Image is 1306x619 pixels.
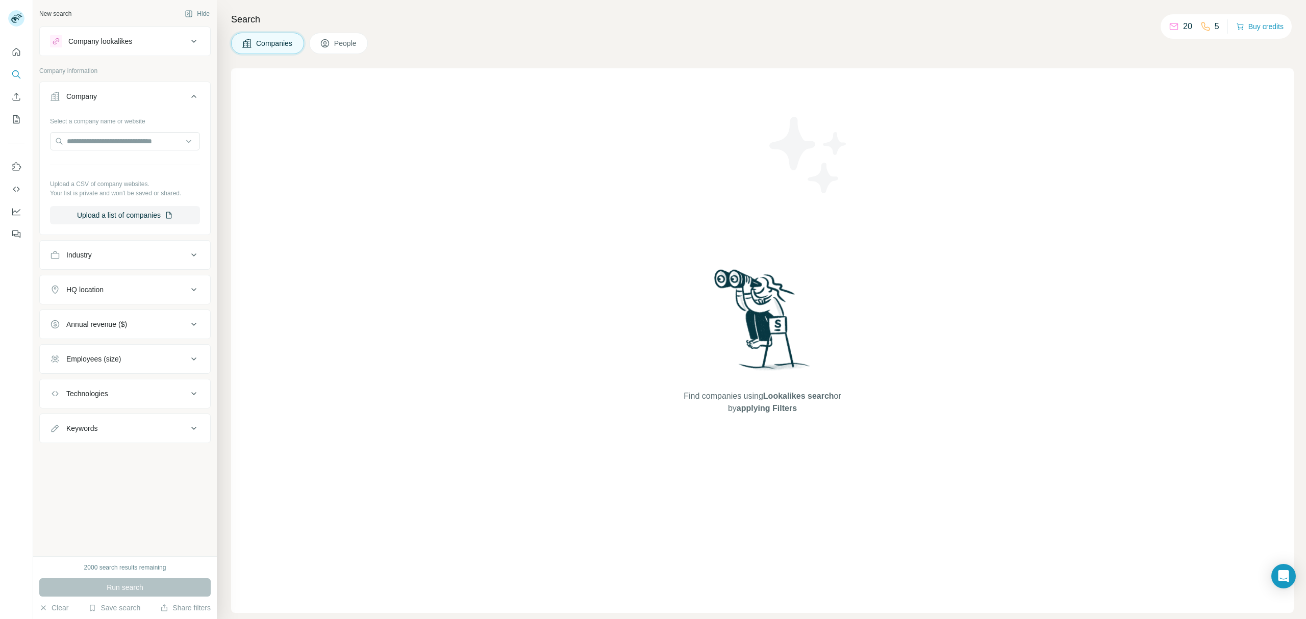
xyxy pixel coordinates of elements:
[40,84,210,113] button: Company
[1236,19,1284,34] button: Buy credits
[8,158,24,176] button: Use Surfe on LinkedIn
[39,603,68,613] button: Clear
[68,36,132,46] div: Company lookalikes
[231,12,1294,27] h4: Search
[66,250,92,260] div: Industry
[8,225,24,243] button: Feedback
[66,91,97,101] div: Company
[66,389,108,399] div: Technologies
[84,563,166,572] div: 2000 search results remaining
[8,65,24,84] button: Search
[160,603,211,613] button: Share filters
[763,109,855,201] img: Surfe Illustration - Stars
[40,29,210,54] button: Company lookalikes
[40,277,210,302] button: HQ location
[40,347,210,371] button: Employees (size)
[334,38,358,48] span: People
[88,603,140,613] button: Save search
[8,43,24,61] button: Quick start
[178,6,217,21] button: Hide
[1271,564,1296,588] div: Open Intercom Messenger
[40,416,210,441] button: Keywords
[40,381,210,406] button: Technologies
[1183,20,1192,33] p: 20
[8,88,24,106] button: Enrich CSV
[8,180,24,198] button: Use Surfe API
[8,202,24,221] button: Dashboard
[256,38,293,48] span: Companies
[39,66,211,75] p: Company information
[40,312,210,337] button: Annual revenue ($)
[50,206,200,224] button: Upload a list of companies
[737,404,797,412] span: applying Filters
[66,319,127,329] div: Annual revenue ($)
[40,243,210,267] button: Industry
[763,392,834,400] span: Lookalikes search
[50,113,200,126] div: Select a company name or website
[710,267,816,380] img: Surfe Illustration - Woman searching with binoculars
[66,354,121,364] div: Employees (size)
[1215,20,1219,33] p: 5
[66,423,97,433] div: Keywords
[681,390,844,415] span: Find companies using or by
[39,9,71,18] div: New search
[66,285,104,295] div: HQ location
[50,189,200,198] p: Your list is private and won't be saved or shared.
[50,179,200,189] p: Upload a CSV of company websites.
[8,110,24,128] button: My lists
